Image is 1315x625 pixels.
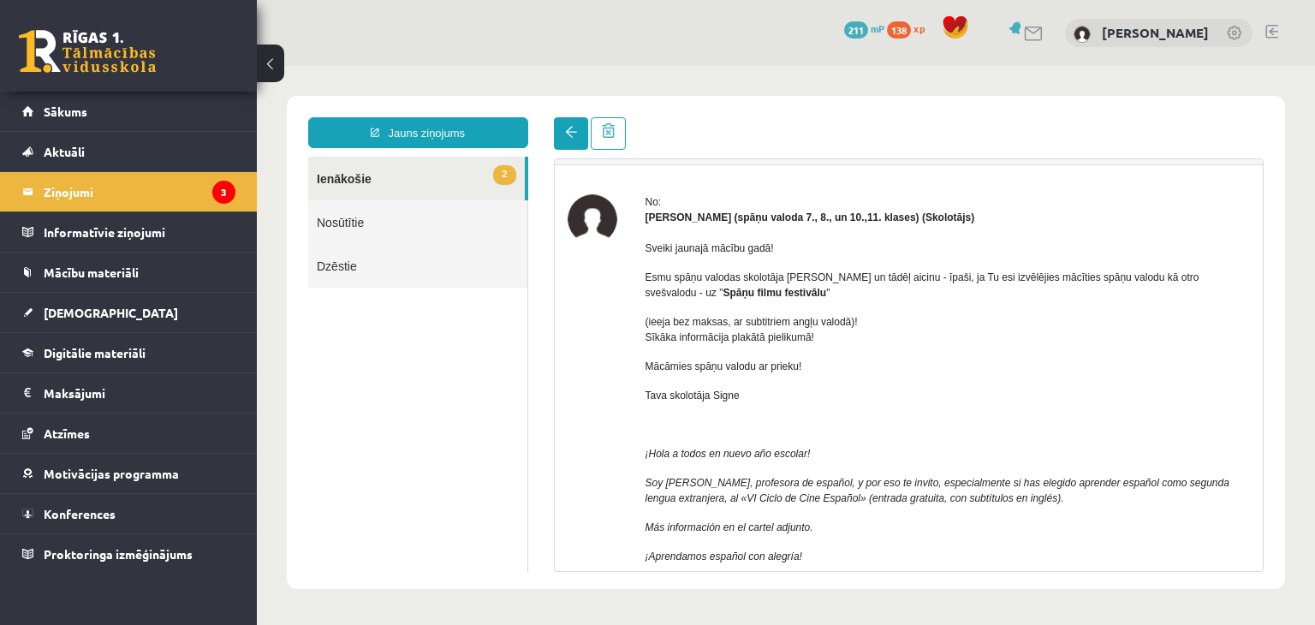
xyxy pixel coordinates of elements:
a: Mācību materiāli [22,253,235,292]
div: No: [389,128,994,144]
a: Proktoringa izmēģinājums [22,534,235,574]
a: Aktuāli [22,132,235,171]
span: Más información en el cartel adjunto. [389,455,556,467]
a: Jauns ziņojums [51,51,271,82]
a: Ziņojumi3 [22,172,235,211]
legend: Ziņojumi [44,172,235,211]
a: Nosūtītie [51,134,271,178]
span: mP [871,21,884,35]
a: Sākums [22,92,235,131]
span: Tava skolotāja Signe [389,324,483,336]
span: Sveiki jaunajā mācību gadā! [389,176,517,188]
i: 3 [212,181,235,204]
span: Konferences [44,506,116,521]
a: Dzēstie [51,178,271,222]
a: 211 mP [844,21,884,35]
span: ¡Hola a todos en nuevo año escolar! [389,382,554,394]
a: [PERSON_NAME] [1102,24,1209,41]
a: Digitālie materiāli [22,333,235,372]
img: Kristiāna Jansone [1074,26,1091,43]
span: Esmu spāņu valodas skolotāja [PERSON_NAME] un tādēļ aicinu - īpaši, ja Tu esi izvēlējies mācīties... [389,205,943,233]
a: Rīgas 1. Tālmācības vidusskola [19,30,156,73]
a: [DEMOGRAPHIC_DATA] [22,293,235,332]
a: 138 xp [887,21,933,35]
span: Proktoringa izmēģinājums [44,546,193,562]
span: Sākums [44,104,87,119]
span: Aktuāli [44,144,85,159]
b: Spāņu filmu festivālu [466,221,569,233]
a: Atzīmes [22,414,235,453]
span: Mācību materiāli [44,265,139,280]
span: Mācāmies spāņu valodu ar prieku! [389,295,545,307]
a: Motivācijas programma [22,454,235,493]
span: xp [913,21,925,35]
a: Konferences [22,494,235,533]
span: ¡Aprendamos español con alegría! [389,485,545,497]
span: Soy [PERSON_NAME], profesora de español, y por eso te invito, especialmente si has elegido aprend... [389,411,973,438]
span: [DEMOGRAPHIC_DATA] [44,305,178,320]
legend: Informatīvie ziņojumi [44,212,235,252]
span: 211 [844,21,868,39]
strong: [PERSON_NAME] (spāņu valoda 7., 8., un 10.,11. klases) (Skolotājs) [389,146,718,158]
legend: Maksājumi [44,373,235,413]
img: Signe Sirmā (spāņu valoda 7., 8., un 10.,11. klases) [311,128,360,178]
a: 2Ienākošie [51,91,268,134]
span: Digitālie materiāli [44,345,146,360]
span: 2 [236,99,259,119]
a: Informatīvie ziņojumi [22,212,235,252]
a: Maksājumi [22,373,235,413]
span: Motivācijas programma [44,466,179,481]
span: (ieeja bez maksas, ar subtitriem angļu valodā)! Sīkāka informācija plakātā pielikumā! [389,250,601,277]
span: Atzīmes [44,426,90,441]
span: 138 [887,21,911,39]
